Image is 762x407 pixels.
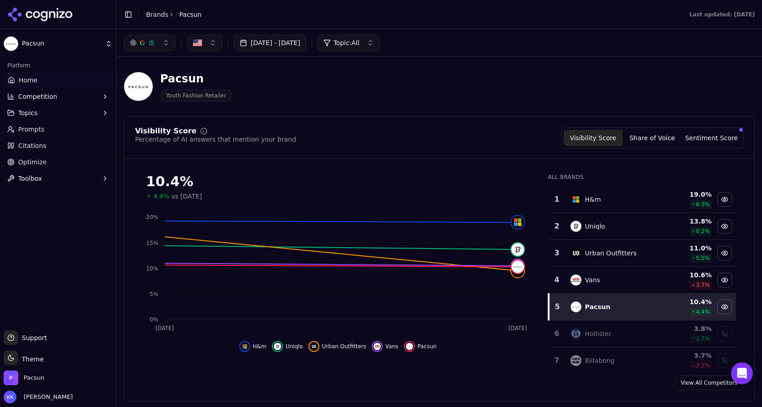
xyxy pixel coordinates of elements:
[549,267,736,294] tr: 4vansVans10.6%3.7%Hide vans data
[664,217,712,226] div: 13.8 %
[4,138,112,153] a: Citations
[146,10,202,19] nav: breadcrumb
[585,356,615,365] div: Billabong
[509,325,527,331] tspan: [DATE]
[696,308,710,315] span: 4.4 %
[234,35,306,51] button: [DATE] - [DATE]
[272,341,303,352] button: Hide uniqlo data
[585,329,611,338] div: Hollister
[4,391,16,403] img: Katrina Katona
[549,347,736,374] tr: 7billabongBillabong3.7%3.2%Show billabong data
[4,106,112,120] button: Topics
[682,130,741,146] button: Sentiment Score
[585,275,600,285] div: Vans
[146,265,158,272] tspan: 10%
[153,192,170,201] span: 4.4%
[717,353,732,368] button: Show billabong data
[570,355,581,366] img: billabong
[146,214,158,220] tspan: 20%
[696,228,710,235] span: 0.2 %
[570,328,581,339] img: hollister
[717,326,732,341] button: Show hollister data
[689,11,755,18] div: Last updated: [DATE]
[193,38,202,47] img: US
[552,355,561,366] div: 7
[570,275,581,285] img: vans
[172,192,202,201] span: vs [DATE]
[135,135,296,144] div: Percentage of AI answers that mention your brand
[156,325,174,331] tspan: [DATE]
[731,362,753,384] div: Open Intercom Messenger
[4,89,112,104] button: Competition
[552,248,561,259] div: 3
[585,302,611,311] div: Pacsun
[146,11,168,18] a: Brands
[585,195,601,204] div: H&m
[717,192,732,207] button: Hide h&m data
[664,244,712,253] div: 11.0 %
[696,362,710,369] span: 3.2 %
[664,270,712,280] div: 10.6 %
[553,301,561,312] div: 5
[696,201,710,208] span: 6.3 %
[4,73,112,87] a: Home
[4,36,18,51] img: Pacsun
[511,216,524,229] img: h&m
[675,376,743,390] a: View All Competitors
[322,343,366,350] span: Urban Outfitters
[18,356,44,363] span: Theme
[146,240,158,246] tspan: 15%
[333,38,359,47] span: Topic: All
[4,391,73,403] button: Open user button
[404,341,437,352] button: Hide pacsun data
[570,221,581,232] img: uniqlo
[549,186,736,213] tr: 1h&mH&m19.0%6.3%Hide h&m data
[549,240,736,267] tr: 3urban outfittersUrban Outfitters11.0%5.5%Hide urban outfitters data
[286,343,303,350] span: Uniqlo
[179,10,202,19] span: Pacsun
[418,343,437,350] span: Pacsun
[664,297,712,306] div: 10.4 %
[564,130,623,146] button: Visibility Score
[511,260,524,273] img: pacsun
[18,141,46,150] span: Citations
[18,158,47,167] span: Optimize
[4,58,112,73] div: Platform
[664,351,712,360] div: 3.7 %
[549,294,736,321] tr: 5pacsunPacsun10.4%4.4%Hide pacsun data
[19,76,37,85] span: Home
[18,125,45,134] span: Prompts
[4,171,112,186] button: Toolbox
[585,249,637,258] div: Urban Outfitters
[274,343,281,350] img: uniqlo
[150,316,158,323] tspan: 0%
[24,374,45,382] span: Pacsun
[717,219,732,234] button: Hide uniqlo data
[18,92,57,101] span: Competition
[552,275,561,285] div: 4
[310,343,318,350] img: urban outfitters
[239,341,267,352] button: Hide h&m data
[570,248,581,259] img: urban outfitters
[406,343,413,350] img: pacsun
[548,173,736,181] div: All Brands
[20,393,73,401] span: [PERSON_NAME]
[373,343,381,350] img: vans
[18,108,38,117] span: Topics
[696,281,710,289] span: 3.7 %
[717,273,732,287] button: Hide vans data
[549,321,736,347] tr: 6hollisterHollister3.8%1.7%Show hollister data
[4,371,18,385] img: Pacsun
[4,122,112,137] a: Prompts
[717,246,732,260] button: Hide urban outfitters data
[385,343,399,350] span: Vans
[160,71,232,86] div: Pacsun
[570,301,581,312] img: pacsun
[160,90,232,102] span: Youth Fashion Retailer
[552,328,561,339] div: 6
[717,300,732,314] button: Hide pacsun data
[4,155,112,169] a: Optimize
[146,173,530,190] div: 10.4%
[308,341,366,352] button: Hide urban outfitters data
[552,221,561,232] div: 2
